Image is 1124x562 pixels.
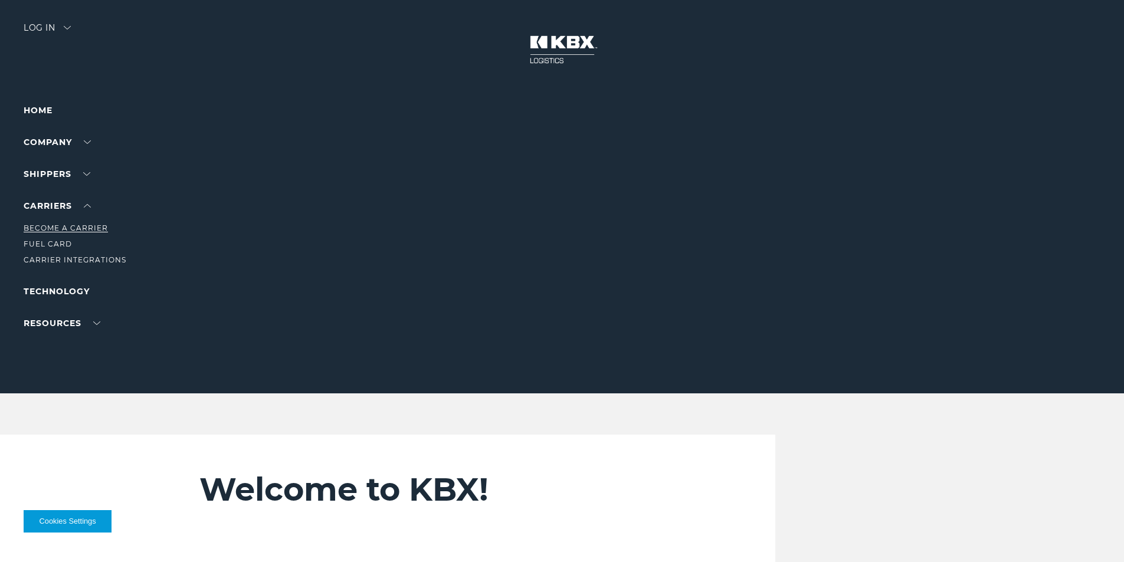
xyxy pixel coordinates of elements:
img: arrow [64,26,71,29]
a: Fuel Card [24,239,72,248]
a: RESOURCES [24,318,100,328]
h2: Welcome to KBX! [199,470,705,509]
a: Home [24,105,53,116]
a: Carrier Integrations [24,255,126,264]
a: SHIPPERS [24,169,90,179]
a: Technology [24,286,90,297]
div: Log in [24,24,71,41]
a: Company [24,137,91,147]
a: Become a Carrier [24,224,108,232]
img: kbx logo [518,24,607,75]
a: Carriers [24,201,91,211]
button: Cookies Settings [24,510,112,533]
